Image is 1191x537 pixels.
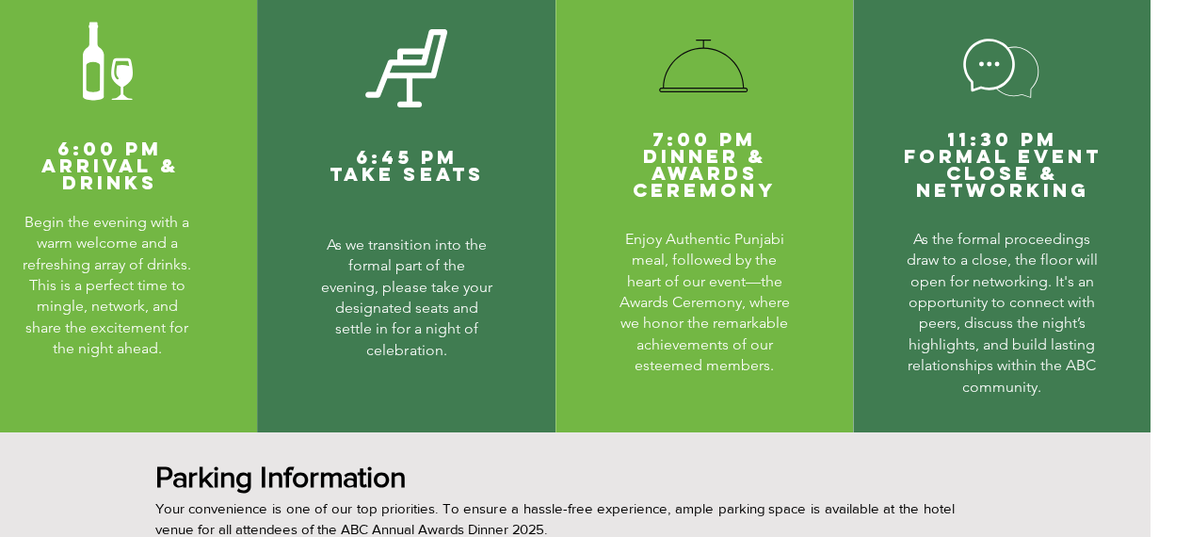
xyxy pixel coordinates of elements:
span: As we transition into the formal part of the evening, please take your designated seats and settl... [321,236,491,359]
span: Begin the evening with a warm welcome and a refreshing array of drinks. This is a perfect time to... [23,213,191,357]
span: 7:00 PM Dinner & Awards Ceremony [633,127,776,202]
span: 6:45 PM Take Seats [330,145,483,186]
span: Enjoy Authentic Punjabi meal, followed by the heart of our event—the Awards Ceremony, where we ho... [620,230,790,374]
span: As the formal proceedings draw to a close, the floor will open for networking. It's an opportunit... [906,230,1097,396]
span: Parking Information [155,460,406,493]
span: 11:30 PM Formal Event Close & Networking [903,127,1101,202]
span: 6:00 PM Arrival & Drinks [41,137,179,194]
